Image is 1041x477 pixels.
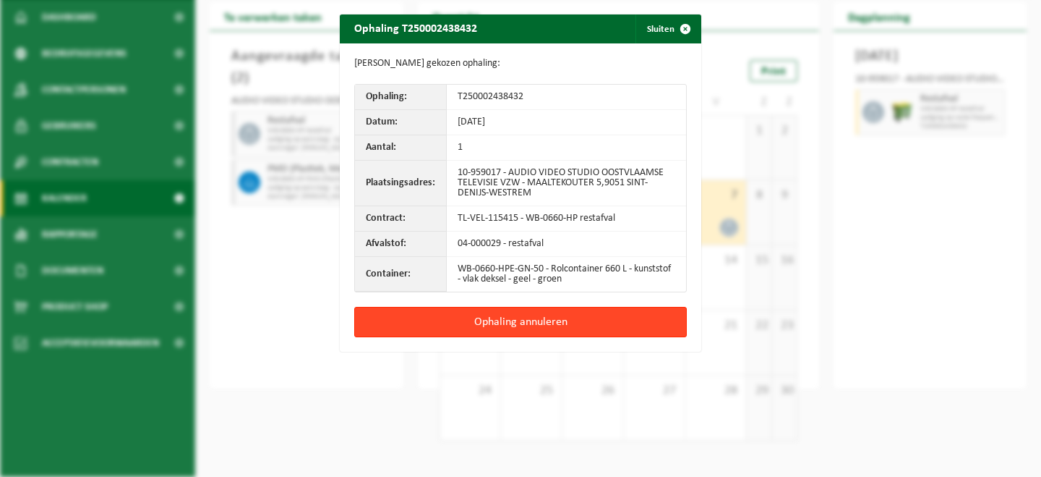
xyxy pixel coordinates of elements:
[447,206,686,232] td: TL-VEL-115415 - WB-0660-HP restafval
[340,14,492,42] h2: Ophaling T250002438432
[355,257,447,292] th: Container:
[355,110,447,135] th: Datum:
[355,161,447,206] th: Plaatsingsadres:
[447,161,686,206] td: 10-959017 - AUDIO VIDEO STUDIO OOSTVLAAMSE TELEVISIE VZW - MAALTEKOUTER 5,9051 SINT-DENIJS-WESTREM
[354,58,687,69] p: [PERSON_NAME] gekozen ophaling:
[354,307,687,337] button: Ophaling annuleren
[447,232,686,257] td: 04-000029 - restafval
[447,257,686,292] td: WB-0660-HPE-GN-50 - Rolcontainer 660 L - kunststof - vlak deksel - geel - groen
[355,135,447,161] th: Aantal:
[447,135,686,161] td: 1
[355,85,447,110] th: Ophaling:
[447,110,686,135] td: [DATE]
[355,232,447,257] th: Afvalstof:
[355,206,447,232] th: Contract:
[635,14,700,43] button: Sluiten
[447,85,686,110] td: T250002438432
